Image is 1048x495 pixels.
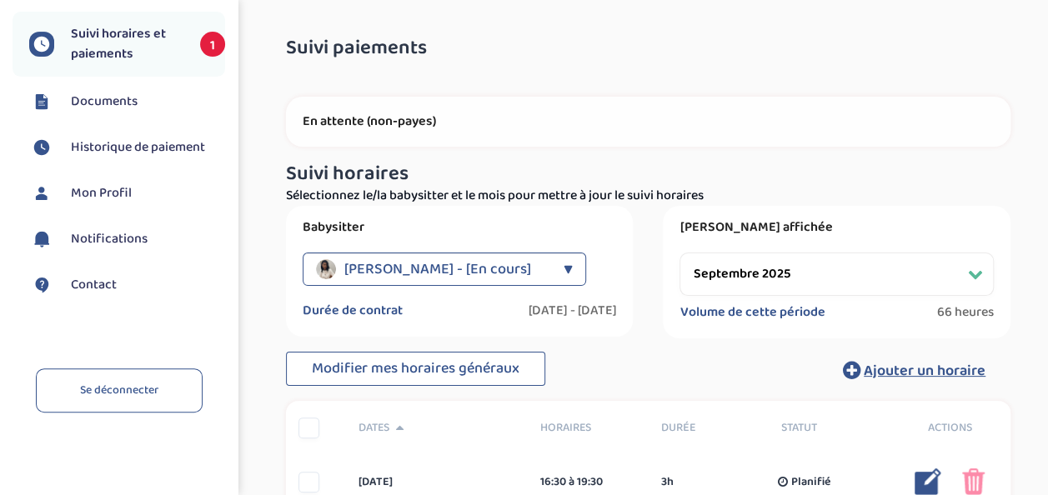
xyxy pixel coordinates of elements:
[71,275,117,295] span: Contact
[564,252,573,286] div: ▼
[29,181,225,206] a: Mon Profil
[915,468,941,495] img: modifier_bleu.png
[769,419,890,437] div: Statut
[303,113,994,130] p: En attente (non-payes)
[937,304,994,321] span: 66 heures
[29,135,225,160] a: Historique de paiement
[71,229,148,249] span: Notifications
[286,352,545,387] button: Modifier mes horaires généraux
[303,219,617,236] label: Babysitter
[344,252,531,286] span: [PERSON_NAME] - [En cours]
[29,24,225,64] a: Suivi horaires et paiements 1
[962,468,985,495] img: poubelle_rose.png
[29,272,225,297] a: Contact
[71,137,205,157] span: Historique de paiement
[890,419,1010,437] div: Actions
[29,89,54,114] img: documents.svg
[528,302,616,319] label: [DATE] - [DATE]
[200,32,225,57] span: 1
[286,186,1010,206] p: Sélectionnez le/la babysitter et le mois pour mettre à jour le suivi horaires
[29,181,54,206] img: profil.svg
[660,473,673,491] span: 3h
[679,219,994,236] label: [PERSON_NAME] affichée
[29,227,54,252] img: notification.svg
[71,24,183,64] span: Suivi horaires et paiements
[312,357,519,380] span: Modifier mes horaires généraux
[316,259,336,279] img: avatar_mvutuzanzam-didindi-samuel_2025_07_16_07_34_58.png
[818,352,1010,388] button: Ajouter un horaire
[864,359,985,382] span: Ajouter un horaire
[648,419,769,437] div: Durée
[346,473,527,491] div: [DATE]
[29,272,54,297] img: contact.svg
[29,32,54,57] img: suivihoraire.svg
[71,92,138,112] span: Documents
[303,302,403,319] label: Durée de contrat
[540,419,636,437] span: Horaires
[286,37,427,59] span: Suivi paiements
[346,419,527,437] div: Dates
[29,227,225,252] a: Notifications
[679,304,825,321] label: Volume de cette période
[29,89,225,114] a: Documents
[286,163,1010,185] h3: Suivi horaires
[71,183,132,203] span: Mon Profil
[791,473,830,491] span: Planifié
[36,368,203,412] a: Se déconnecter
[540,473,636,491] div: 16:30 à 19:30
[29,135,54,160] img: suivihoraire.svg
